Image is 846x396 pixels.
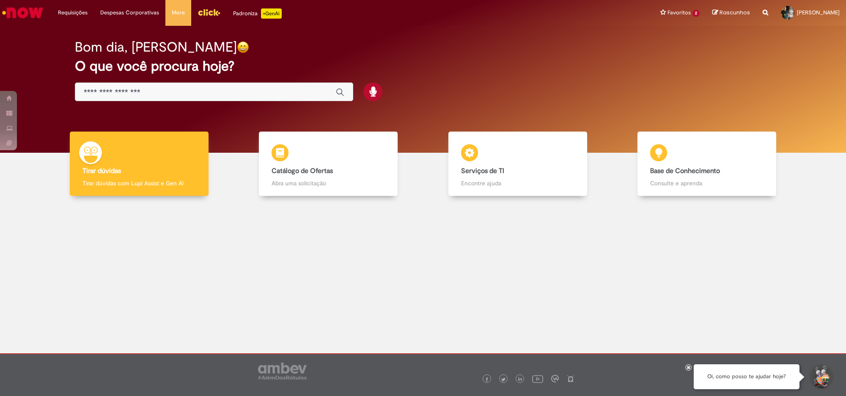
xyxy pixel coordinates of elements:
h2: O que você procura hoje? [75,59,771,74]
p: Tirar dúvidas com Lupi Assist e Gen Ai [82,179,196,187]
span: Favoritos [667,8,691,17]
img: logo_footer_youtube.png [532,373,543,384]
p: Encontre ajuda [461,179,574,187]
a: Base de Conhecimento Consulte e aprenda [613,132,802,196]
span: [PERSON_NAME] [797,9,840,16]
img: ServiceNow [1,4,44,21]
a: Catálogo de Ofertas Abra uma solicitação [234,132,423,196]
b: Serviços de TI [461,167,504,175]
span: Rascunhos [720,8,750,16]
img: click_logo_yellow_360x200.png [198,6,220,19]
div: Oi, como posso te ajudar hoje? [694,364,799,389]
b: Tirar dúvidas [82,167,121,175]
img: happy-face.png [237,41,249,53]
p: Consulte e aprenda [650,179,764,187]
a: Serviços de TI Encontre ajuda [423,132,613,196]
img: logo_footer_workplace.png [551,375,559,382]
span: Requisições [58,8,88,17]
p: Abra uma solicitação [272,179,385,187]
img: logo_footer_linkedin.png [518,377,522,382]
h2: Bom dia, [PERSON_NAME] [75,40,237,55]
button: Iniciar Conversa de Suporte [808,364,833,390]
span: Despesas Corporativas [100,8,159,17]
b: Base de Conhecimento [650,167,720,175]
a: Rascunhos [712,9,750,17]
p: +GenAi [261,8,282,19]
img: logo_footer_ambev_rotulo_gray.png [258,363,307,379]
a: Tirar dúvidas Tirar dúvidas com Lupi Assist e Gen Ai [44,132,234,196]
img: logo_footer_naosei.png [567,375,574,382]
div: Padroniza [233,8,282,19]
span: 2 [692,10,700,17]
img: logo_footer_facebook.png [485,377,489,382]
img: logo_footer_twitter.png [501,377,505,382]
span: More [172,8,185,17]
b: Catálogo de Ofertas [272,167,333,175]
